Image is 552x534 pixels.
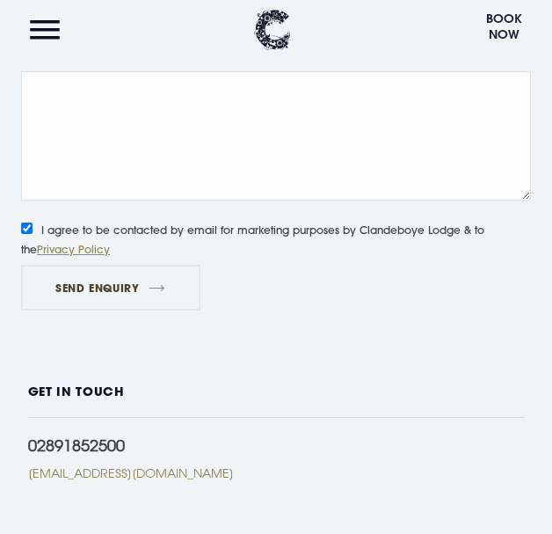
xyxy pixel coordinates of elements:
h6: GET IN TOUCH [28,384,525,418]
a: [EMAIL_ADDRESS][DOMAIN_NAME] [28,464,525,482]
div: 02891852500 [28,435,525,455]
button: Send Enquiry [21,265,200,311]
label: I agree to be contacted by email for marketing purposes by Clandeboye Lodge & to the [21,216,490,259]
input: I agree to be contacted by email for marketing purposes by Clandeboye Lodge & to thePrivacy Policy [21,223,33,234]
a: Privacy Policy [37,242,110,256]
img: Clandeboye Lodge [254,10,291,50]
button: Book Now [476,9,531,51]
